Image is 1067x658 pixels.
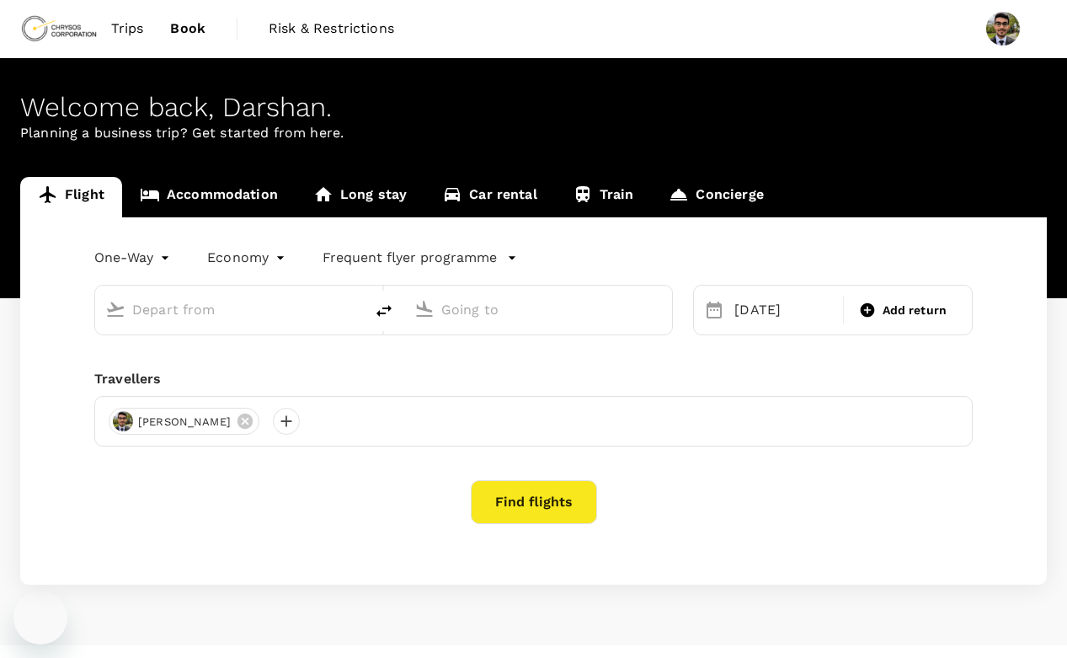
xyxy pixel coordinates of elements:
[207,244,289,271] div: Economy
[323,248,517,268] button: Frequent flyer programme
[424,177,555,217] a: Car rental
[109,408,259,435] div: [PERSON_NAME]
[122,177,296,217] a: Accommodation
[13,591,67,645] iframe: Button to launch messaging window
[20,177,122,217] a: Flight
[111,19,144,39] span: Trips
[94,244,173,271] div: One-Way
[651,177,781,217] a: Concierge
[883,302,947,319] span: Add return
[94,369,973,389] div: Travellers
[352,308,355,311] button: Open
[113,411,133,431] img: avatar-673d91e4a1763.jpeg
[364,291,404,331] button: delete
[128,414,241,431] span: [PERSON_NAME]
[170,19,205,39] span: Book
[269,19,394,39] span: Risk & Restrictions
[20,10,98,47] img: Chrysos Corporation
[441,297,638,323] input: Going to
[728,293,839,327] div: [DATE]
[20,92,1047,123] div: Welcome back , Darshan .
[660,308,664,311] button: Open
[555,177,652,217] a: Train
[20,123,1047,143] p: Planning a business trip? Get started from here.
[986,12,1020,45] img: Darshan Chauhan
[323,248,497,268] p: Frequent flyer programme
[471,480,597,524] button: Find flights
[296,177,424,217] a: Long stay
[132,297,328,323] input: Depart from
